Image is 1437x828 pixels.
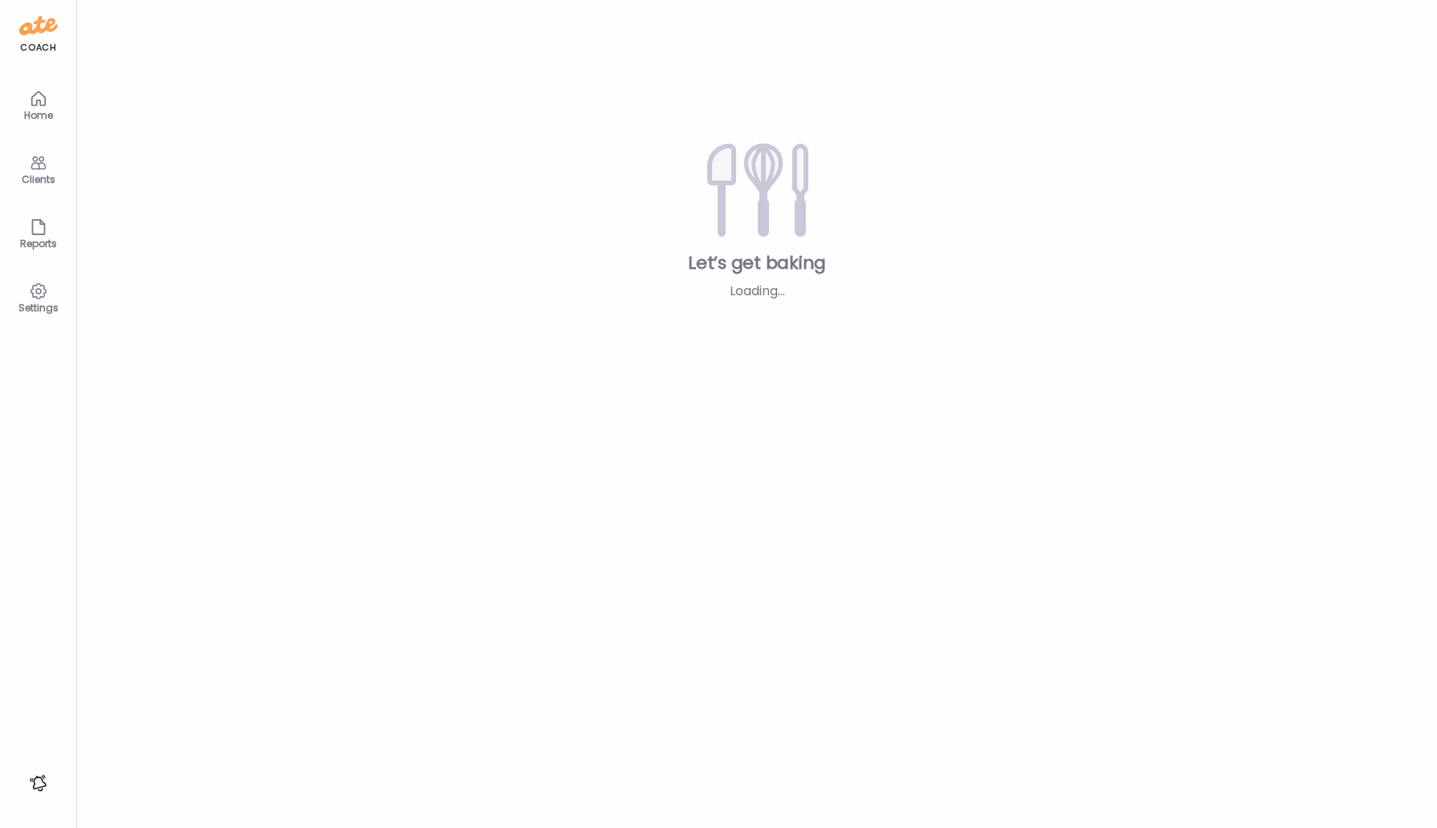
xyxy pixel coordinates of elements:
[10,174,67,185] div: Clients
[10,110,67,120] div: Home
[19,13,58,39] img: ate
[20,41,56,55] div: coach
[103,251,1411,275] div: Let’s get baking
[10,238,67,249] div: Reports
[10,302,67,313] div: Settings
[646,282,869,301] div: Loading...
